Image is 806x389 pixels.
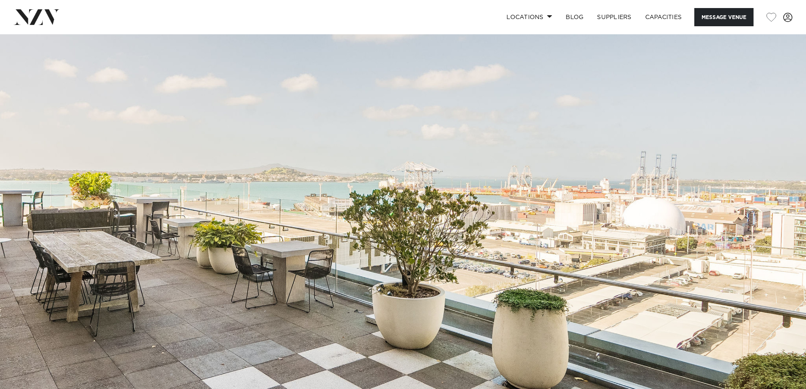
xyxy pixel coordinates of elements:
[638,8,689,26] a: Capacities
[590,8,638,26] a: SUPPLIERS
[694,8,754,26] button: Message Venue
[559,8,590,26] a: BLOG
[14,9,60,25] img: nzv-logo.png
[500,8,559,26] a: Locations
